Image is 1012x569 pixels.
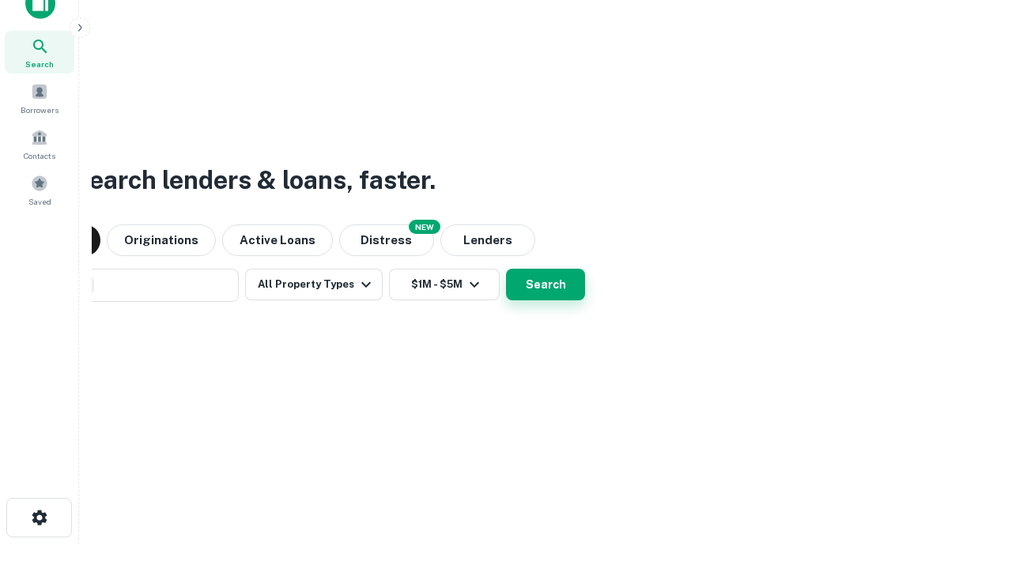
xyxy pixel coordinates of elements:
button: Lenders [440,224,535,256]
h3: Search lenders & loans, faster. [72,161,436,199]
a: Contacts [5,122,74,165]
button: $1M - $5M [389,269,500,300]
button: Search [506,269,585,300]
button: Search distressed loans with lien and other non-mortgage details. [339,224,434,256]
span: Borrowers [21,104,59,116]
a: Borrowers [5,77,74,119]
button: Originations [107,224,216,256]
a: Saved [5,168,74,211]
a: Search [5,31,74,73]
div: NEW [409,220,440,234]
span: Search [25,58,54,70]
iframe: Chat Widget [933,443,1012,518]
button: Active Loans [222,224,333,256]
span: Contacts [24,149,55,162]
span: Saved [28,195,51,208]
button: All Property Types [245,269,383,300]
